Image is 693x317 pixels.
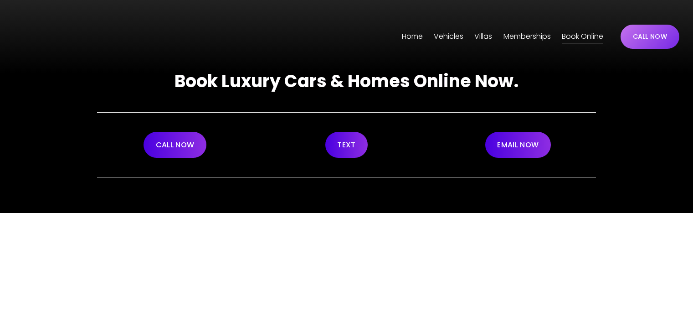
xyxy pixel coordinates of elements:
a: CALL NOW [621,25,679,49]
span: Villas [474,30,492,43]
span: Vehicles [434,30,463,43]
a: Book Online [562,29,603,44]
a: folder dropdown [474,29,492,44]
a: EMAIL NOW [485,132,551,158]
a: CALL NOW [144,132,206,158]
a: folder dropdown [434,29,463,44]
strong: Book Luxury Cars & Homes Online Now. [175,69,518,93]
a: Home [402,29,423,44]
a: TEXT [325,132,368,158]
img: Luxury Car &amp; Home Rentals For Every Occasion [14,14,87,59]
a: Memberships [503,29,551,44]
